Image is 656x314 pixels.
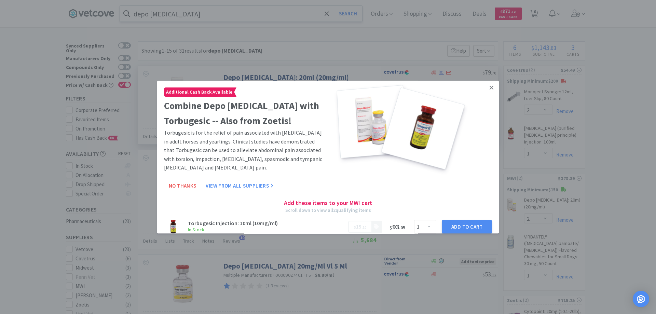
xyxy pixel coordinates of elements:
span: . [354,223,366,230]
div: Scroll down to view all 2 qualifying items [285,207,371,214]
p: Torbugesic is for the relief of pain associated with [MEDICAL_DATA] in adult horses and yearlings... [164,128,325,172]
div: Open Intercom Messenger [633,291,649,307]
button: View From All Suppliers [201,179,278,193]
h6: In Stock [188,226,344,233]
span: 15 [356,223,361,230]
button: No Thanks [164,179,201,193]
span: 10 [363,225,366,230]
button: Add to Cart [442,220,492,234]
span: . 05 [399,224,405,231]
h4: Add these items to your MWI cart [278,198,378,208]
h3: Torbugesic Injection: 10ml (10mg/ml) [188,220,344,226]
img: cc584c9fad874070aada9d67ef1329b0_54010.jpeg [164,218,182,236]
span: $ [389,224,392,231]
span: 93 [389,222,405,231]
span: Additional Cash Back Available [164,88,234,96]
span: $ [354,225,356,230]
h2: Combine Depo [MEDICAL_DATA] with Torbugesic -- Also from Zoetis! [164,98,325,129]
